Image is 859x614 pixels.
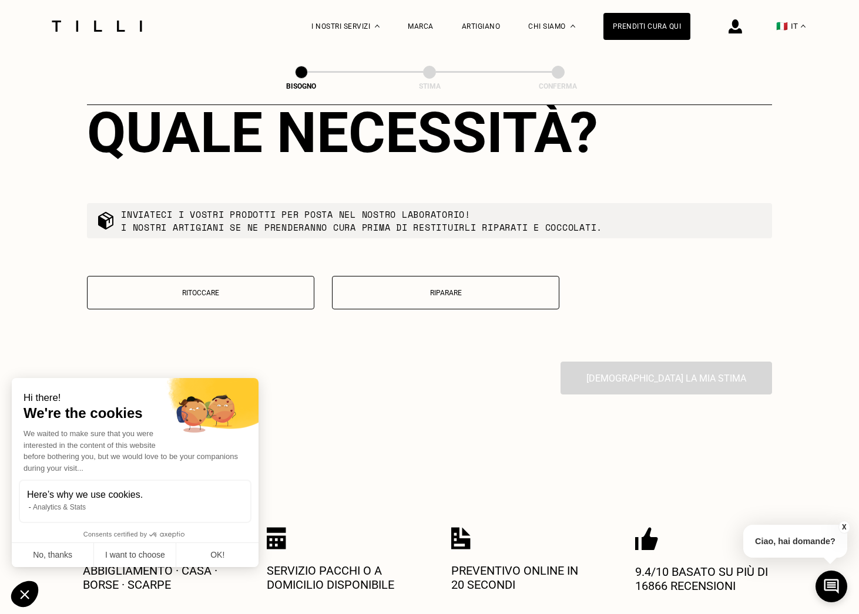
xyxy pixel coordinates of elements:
img: Icon [635,527,658,551]
p: Riparare [338,289,553,297]
div: Stima [371,82,488,90]
p: Ciao, hai domande? [743,525,847,558]
span: 🇮🇹 [776,21,788,32]
img: Icon [267,527,286,549]
p: Inviateci i vostri prodotti per posta nel nostro laboratorio! I nostri artigiani se ne prenderann... [121,208,602,234]
button: Ritoccare [87,276,314,309]
img: icona di accesso [729,19,742,33]
img: Menu a tendina [375,25,380,28]
p: 9.4/10 basato su più di 16866 recensioni [635,565,776,593]
p: Ritoccare [93,289,308,297]
img: commande colis [96,211,115,230]
div: Conferma [499,82,617,90]
img: menu déroulant [801,25,806,28]
div: Bisogno [243,82,360,90]
p: Abbigliamento · Casa · Borse · Scarpe [83,564,224,592]
p: Preventivo online in 20 secondi [451,564,592,592]
img: Logo del servizio di sartoria Tilli [48,21,146,32]
button: X [838,521,850,534]
a: Marca [408,22,434,31]
img: Menu a discesa su [571,25,575,28]
img: Icon [451,527,471,549]
div: Quale necessità? [87,100,772,166]
button: Riparare [332,276,559,309]
a: Artigiano [462,22,501,31]
a: Prenditi cura qui [603,13,691,40]
p: Servizio pacchi o a domicilio disponibile [267,564,408,592]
